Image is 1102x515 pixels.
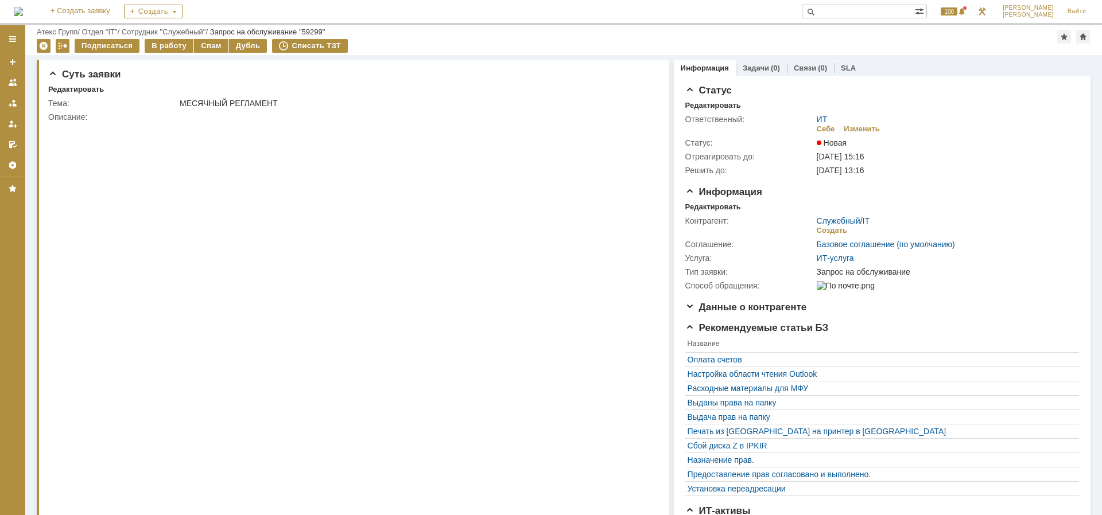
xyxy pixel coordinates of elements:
a: Заявки в моей ответственности [3,94,22,112]
span: [DATE] 13:16 [817,166,864,175]
a: Задачи [743,64,769,72]
a: Расходные материалы для МФУ [688,384,1071,393]
span: Расширенный поиск [915,5,926,16]
a: Настройки [3,156,22,174]
span: 100 [941,7,957,15]
th: Название [685,337,1073,353]
div: Сделать домашней страницей [1076,30,1090,44]
a: Выданы права на папку [688,398,1071,407]
span: [PERSON_NAME] [1003,11,1054,18]
div: МЕСЯЧНЫЙ РЕГЛАМЕНТ [180,99,651,108]
div: Удалить [37,39,51,53]
span: Рекомендуемые статьи БЗ [685,322,829,333]
div: Запрос на обслуживание "59299" [210,28,325,36]
a: Назначение прав. [688,455,1071,465]
div: Отреагировать до: [685,152,814,161]
a: Базовое соглашение (по умолчанию) [817,240,955,249]
a: ИТ [817,115,828,124]
span: Новая [817,138,847,147]
div: / [122,28,210,36]
a: Выдача прав на папку [688,412,1071,422]
div: Создать [124,5,183,18]
a: Отдел "IT" [82,28,118,36]
a: Настройка области чтения Outlook [688,369,1071,379]
div: (0) [771,64,780,72]
div: Редактировать [48,85,104,94]
a: Заявки на командах [3,73,22,92]
a: Сотрудник "Служебный" [122,28,206,36]
span: Данные о контрагенте [685,302,807,313]
img: logo [14,7,23,16]
div: Услуга: [685,253,814,263]
a: Сбой диска Z в IPKIR [688,441,1071,450]
div: Изменить [844,124,880,134]
span: Информация [685,186,762,197]
img: По почте.png [817,281,875,290]
div: / [817,216,870,225]
div: Работа с массовостью [56,39,69,53]
a: Мои заявки [3,115,22,133]
a: Перейти в интерфейс администратора [975,5,989,18]
a: IT [863,216,870,225]
a: Установка переадресации [688,484,1071,493]
div: / [37,28,82,36]
div: Редактировать [685,202,741,212]
div: Себе [817,124,835,134]
div: Контрагент: [685,216,814,225]
div: Добавить в избранное [1057,30,1071,44]
div: Способ обращения: [685,281,814,290]
div: Запрос на обслуживание [817,267,1073,276]
div: Решить до: [685,166,814,175]
div: / [82,28,122,36]
a: ИТ-услуга [817,253,854,263]
span: [DATE] 15:16 [817,152,864,161]
a: Служебный [817,216,860,225]
div: Соглашение: [685,240,814,249]
div: Редактировать [685,101,741,110]
a: Создать заявку [3,53,22,71]
span: Статус [685,85,732,96]
div: Тип заявки: [685,267,814,276]
a: Атекс Групп [37,28,77,36]
a: Информация [681,64,729,72]
span: [PERSON_NAME] [1003,5,1054,11]
a: Печать из [GEOGRAPHIC_DATA] на принтер в [GEOGRAPHIC_DATA] [688,427,1071,436]
div: Создать [817,226,847,235]
a: Связи [794,64,816,72]
div: Тема: [48,99,177,108]
a: Перейти на домашнюю страницу [14,7,23,16]
div: Описание: [48,112,654,122]
div: Ответственный: [685,115,814,124]
a: SLA [841,64,856,72]
a: Оплата счетов [688,355,1071,364]
a: Мои согласования [3,135,22,154]
a: Предоставление прав согласовано и выполнено. [688,470,1071,479]
div: (0) [818,64,827,72]
div: Статус: [685,138,814,147]
span: Суть заявки [48,69,121,80]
